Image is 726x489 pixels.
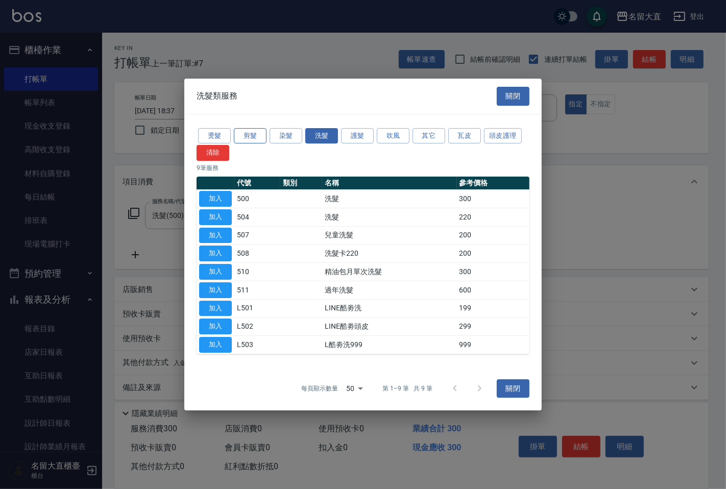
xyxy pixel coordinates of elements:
[199,209,232,225] button: 加入
[322,336,456,354] td: L酷劵洗999
[457,190,529,208] td: 300
[322,208,456,226] td: 洗髮
[199,228,232,243] button: 加入
[322,177,456,190] th: 名稱
[457,336,529,354] td: 999
[448,128,481,144] button: 瓦皮
[383,384,432,393] p: 第 1–9 筆 共 9 筆
[270,128,302,144] button: 染髮
[322,190,456,208] td: 洗髮
[199,282,232,298] button: 加入
[341,128,374,144] button: 護髮
[199,264,232,280] button: 加入
[197,91,237,101] span: 洗髮類服務
[234,244,280,263] td: 508
[322,299,456,317] td: LINE酷劵洗
[234,177,280,190] th: 代號
[199,301,232,316] button: 加入
[322,244,456,263] td: 洗髮卡220
[234,128,267,144] button: 剪髮
[234,336,280,354] td: L503
[199,337,232,353] button: 加入
[301,384,338,393] p: 每頁顯示數量
[497,379,529,398] button: 關閉
[234,208,280,226] td: 504
[484,128,522,144] button: 頭皮護理
[280,177,322,190] th: 類別
[199,246,232,261] button: 加入
[497,87,529,106] button: 關閉
[377,128,409,144] button: 吹風
[234,263,280,281] td: 510
[457,317,529,336] td: 299
[457,177,529,190] th: 參考價格
[457,208,529,226] td: 220
[457,226,529,244] td: 200
[234,317,280,336] td: L502
[234,190,280,208] td: 500
[199,319,232,334] button: 加入
[322,281,456,299] td: 過年洗髮
[457,299,529,317] td: 199
[413,128,445,144] button: 其它
[457,263,529,281] td: 300
[457,281,529,299] td: 600
[234,299,280,317] td: L501
[342,375,367,402] div: 50
[305,128,338,144] button: 洗髮
[457,244,529,263] td: 200
[322,226,456,244] td: 兒童洗髮
[197,145,229,161] button: 清除
[322,317,456,336] td: LINE酷劵頭皮
[197,163,529,173] p: 9 筆服務
[322,263,456,281] td: 精油包月單次洗髮
[234,226,280,244] td: 507
[198,128,231,144] button: 燙髮
[234,281,280,299] td: 511
[199,191,232,207] button: 加入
